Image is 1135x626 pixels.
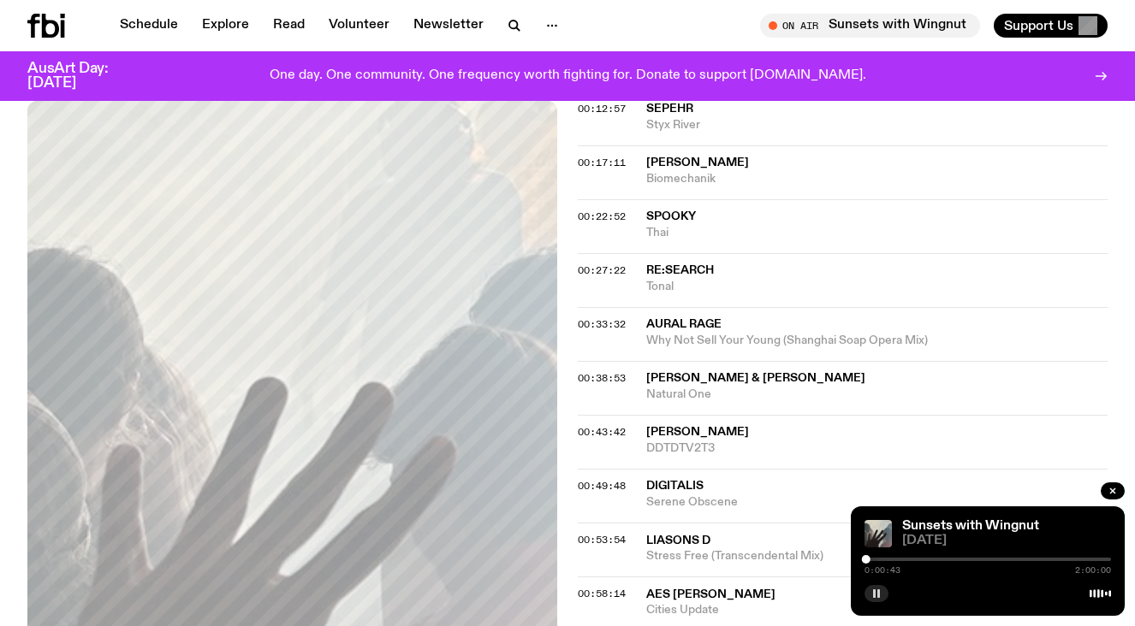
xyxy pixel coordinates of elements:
button: 00:22:52 [578,212,626,221]
a: Explore [192,14,259,38]
span: 00:33:32 [578,317,626,331]
button: 00:17:11 [578,158,626,168]
span: Liasons D [646,534,710,546]
span: 00:38:53 [578,371,626,385]
p: One day. One community. One frequency worth fighting for. Donate to support [DOMAIN_NAME]. [270,68,866,84]
span: 00:43:42 [578,425,626,439]
button: 00:12:57 [578,104,626,114]
span: Cities Update [646,602,1108,618]
a: Volunteer [318,14,400,38]
button: 00:38:53 [578,374,626,383]
span: Natural One [646,387,1108,403]
button: 00:27:22 [578,266,626,275]
span: Why Not Sell Your Young (Shanghai Soap Opera Mix) [646,333,1108,349]
span: [PERSON_NAME] & [PERSON_NAME] [646,372,865,384]
span: 00:12:57 [578,102,626,115]
span: Re:search [646,264,714,276]
button: Support Us [994,14,1108,38]
span: Aural Rage [646,318,722,330]
span: Stress Free (Transcendental Mix) [646,548,1108,564]
a: Schedule [110,14,188,38]
button: 00:33:32 [578,320,626,329]
span: Digitalis [646,480,704,492]
span: 00:58:14 [578,587,626,600]
button: 00:58:14 [578,589,626,599]
span: Thai [646,225,1108,241]
h3: AusArt Day: [DATE] [27,62,137,91]
span: 00:22:52 [578,210,626,223]
span: 00:49:48 [578,479,626,493]
span: DDTDTV2T3 [646,440,1108,457]
button: 00:43:42 [578,428,626,437]
a: Read [263,14,315,38]
span: Biomechanik [646,171,1108,187]
span: 00:53:54 [578,533,626,546]
button: 00:53:54 [578,535,626,545]
span: 0:00:43 [865,566,900,575]
span: 00:17:11 [578,156,626,169]
a: Sunsets with Wingnut [902,519,1039,533]
span: Styx River [646,117,1108,133]
span: Serene Obscene [646,494,1108,511]
span: Support Us [1004,18,1073,33]
button: On AirSunsets with Wingnut [760,14,980,38]
span: 2:00:00 [1075,566,1111,575]
span: Tonal [646,279,1108,295]
span: [PERSON_NAME] [646,426,749,438]
span: 00:27:22 [578,263,626,277]
a: Newsletter [403,14,494,38]
span: [PERSON_NAME] [646,156,749,168]
span: AES [PERSON_NAME] [646,588,775,600]
button: 00:49:48 [578,481,626,491]
span: Spooky [646,210,696,222]
span: Sepehr [646,103,693,115]
span: [DATE] [902,534,1111,547]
